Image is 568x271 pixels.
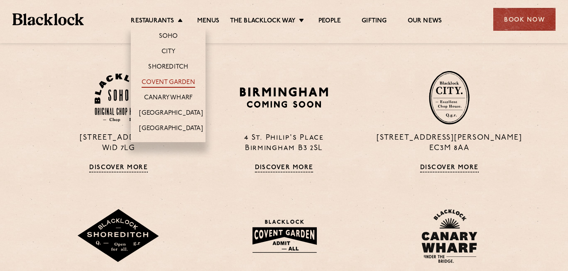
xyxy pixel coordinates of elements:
a: [GEOGRAPHIC_DATA] [139,125,203,134]
a: City [162,48,176,57]
a: Our News [408,17,442,26]
img: BIRMINGHAM-P22_-e1747915156957.png [238,84,330,111]
img: BL_Textured_Logo-footer-cropped.svg [12,13,84,25]
p: [STREET_ADDRESS] W1D 7LG [42,133,195,154]
a: Gifting [362,17,387,26]
a: Discover More [420,164,479,172]
img: BL_CW_Logo_Website.svg [421,209,477,263]
img: Shoreditch-stamp-v2-default.svg [77,209,160,263]
a: Shoreditch [148,63,188,72]
a: Canary Wharf [144,94,193,103]
img: BLA_1470_CoventGarden_Website_Solid.svg [244,214,324,258]
div: Book Now [493,8,556,31]
a: Soho [159,32,178,42]
a: [GEOGRAPHIC_DATA] [139,109,203,118]
a: Restaurants [131,17,174,26]
a: Covent Garden [142,79,195,88]
a: Menus [197,17,220,26]
img: Soho-stamp-default.svg [95,74,143,122]
a: Discover More [255,164,313,172]
a: The Blacklock Way [230,17,296,26]
p: [STREET_ADDRESS][PERSON_NAME] EC3M 8AA [373,133,526,154]
a: Discover More [89,164,148,172]
a: People [318,17,341,26]
p: 4 St. Philip's Place Birmingham B3 2SL [208,133,360,154]
img: City-stamp-default.svg [429,71,470,125]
